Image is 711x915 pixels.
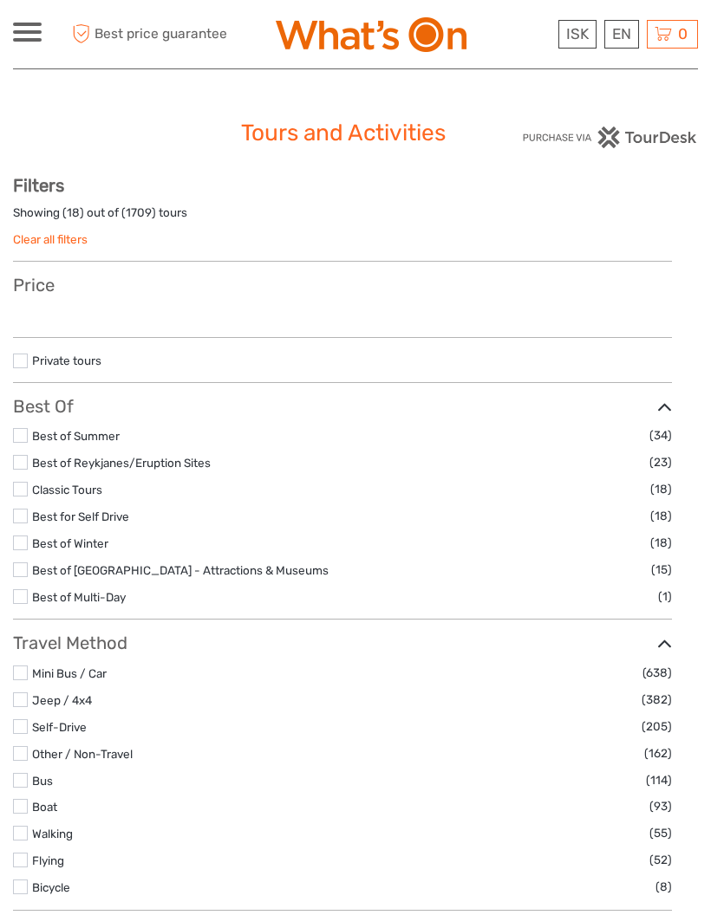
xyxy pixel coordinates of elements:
a: Jeep / 4x4 [32,693,92,707]
span: (52) [649,850,672,870]
a: Bus [32,774,53,788]
a: Best for Self Drive [32,509,129,523]
a: Bicycle [32,880,70,894]
a: Best of Reykjanes/Eruption Sites [32,456,211,470]
span: (93) [649,796,672,816]
span: (18) [650,506,672,526]
a: Private tours [32,354,101,367]
label: 18 [67,204,80,221]
a: Best of Winter [32,536,108,550]
img: PurchaseViaTourDesk.png [522,127,698,148]
span: (55) [649,823,672,843]
a: Other / Non-Travel [32,747,133,761]
strong: Filters [13,175,64,196]
div: EN [604,20,639,49]
div: Showing ( ) out of ( ) tours [13,204,672,231]
a: Boat [32,800,57,814]
span: 0 [675,25,690,42]
a: Mini Bus / Car [32,666,107,680]
span: (382) [642,690,672,710]
a: Best of [GEOGRAPHIC_DATA] - Attractions & Museums [32,563,329,577]
span: (18) [650,533,672,553]
span: (162) [644,743,672,763]
h3: Travel Method [13,633,672,653]
span: (15) [651,560,672,580]
span: (23) [649,452,672,472]
img: What's On [276,17,466,52]
h3: Best Of [13,396,672,417]
span: (18) [650,479,672,499]
span: Best price guarantee [68,20,227,49]
a: Clear all filters [13,232,88,246]
span: (638) [643,663,672,683]
a: Best of Summer [32,429,120,443]
a: Walking [32,827,73,840]
span: (114) [646,770,672,790]
label: 1709 [126,204,152,221]
span: (205) [642,717,672,737]
span: (8) [656,877,672,897]
h3: Price [13,275,672,295]
a: Classic Tours [32,483,102,496]
a: Self-Drive [32,720,87,734]
h1: Tours and Activities [241,120,469,147]
span: ISK [566,25,589,42]
span: (1) [658,587,672,607]
a: Best of Multi-Day [32,590,126,604]
span: (34) [649,425,672,445]
a: Flying [32,853,64,867]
